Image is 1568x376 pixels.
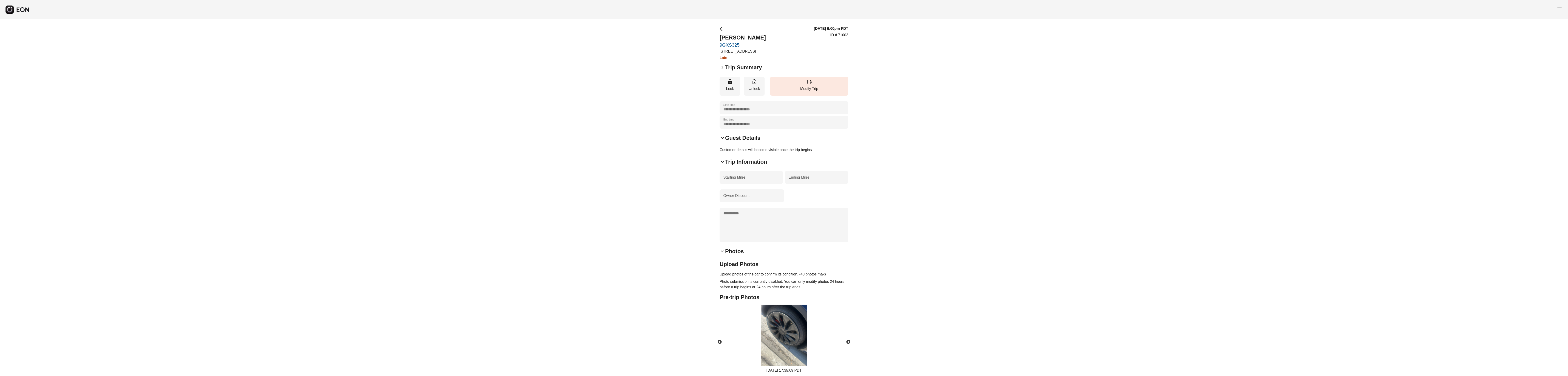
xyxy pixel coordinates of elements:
[720,135,725,141] span: keyboard_arrow_down
[720,261,848,268] h2: Upload Photos
[725,64,762,71] h2: Trip Summary
[720,77,740,96] button: Lock
[722,86,738,92] p: Lock
[720,49,766,54] p: [STREET_ADDRESS]
[1557,6,1562,12] span: menu
[723,193,750,199] label: Owner Discount
[830,32,848,38] p: ID # 71003
[807,79,812,84] span: edit_road
[725,248,744,255] h2: Photos
[761,368,807,373] div: [DATE] 17:35:09 PDT
[720,147,848,153] p: Customer details will become visible once the trip begins
[773,86,846,92] p: Modify Trip
[720,272,848,277] p: Upload photos of the car to confirm its condition. (40 photos max)
[840,334,856,350] button: Next
[770,77,848,96] button: Modify Trip
[761,305,807,366] img: https://fastfleet.me/rails/active_storage/blobs/redirect/eyJfcmFpbHMiOnsibWVzc2FnZSI6IkJBaHBBOVUx...
[725,158,767,166] h2: Trip Information
[720,159,725,165] span: keyboard_arrow_down
[720,26,725,31] span: arrow_back_ios
[720,249,725,254] span: keyboard_arrow_down
[720,34,766,41] h2: [PERSON_NAME]
[720,65,725,70] span: keyboard_arrow_right
[720,279,848,290] p: Photo submission is currently disabled. You can only modify photos 24 hours before a trip begins ...
[720,55,766,61] h3: Late
[720,42,766,48] a: 9GXS325
[752,79,757,84] span: lock_open
[727,79,733,84] span: lock
[720,294,848,301] h2: Pre-trip Photos
[814,26,848,31] h3: [DATE] 6:00pm PDT
[712,334,728,350] button: Previous
[746,86,762,92] p: Unlock
[744,77,765,96] button: Unlock
[725,134,760,142] h2: Guest Details
[723,175,746,180] label: Starting Miles
[789,175,810,180] label: Ending Miles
